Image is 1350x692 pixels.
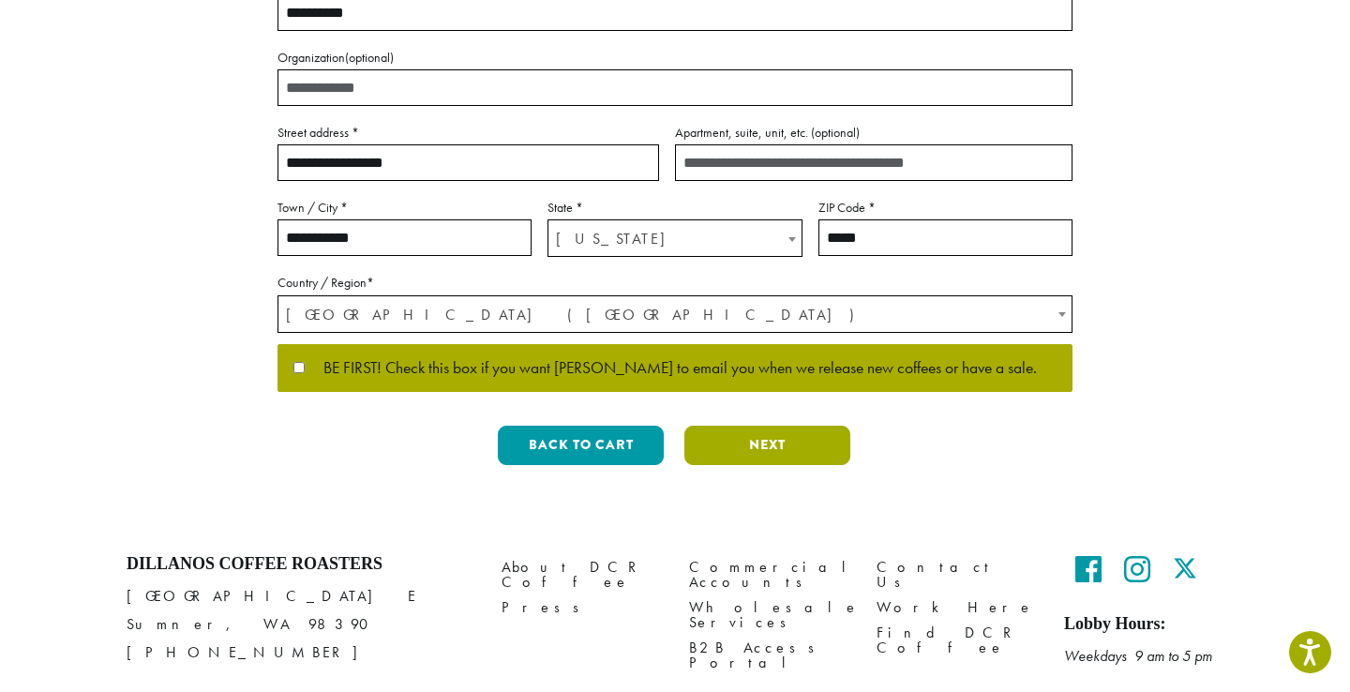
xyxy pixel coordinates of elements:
input: BE FIRST! Check this box if you want [PERSON_NAME] to email you when we release new coffees or ha... [293,362,305,373]
p: [GEOGRAPHIC_DATA] E Sumner, WA 98390 [PHONE_NUMBER] [127,582,473,667]
label: Street address [277,121,659,144]
a: Find DCR Coffee [877,620,1036,660]
label: Apartment, suite, unit, etc. [675,121,1072,144]
a: Commercial Accounts [689,554,848,594]
span: United States (US) [278,296,1072,333]
span: (optional) [811,124,860,141]
span: Washington [548,220,801,257]
label: State [547,196,802,219]
label: Town / City [277,196,532,219]
span: BE FIRST! Check this box if you want [PERSON_NAME] to email you when we release new coffees or ha... [305,360,1037,377]
span: (optional) [345,49,394,66]
a: Wholesale Services [689,594,848,635]
a: About DCR Coffee [502,554,661,594]
h4: Dillanos Coffee Roasters [127,554,473,575]
button: Back to cart [498,426,664,465]
a: Work Here [877,594,1036,620]
label: Organization [277,46,1072,69]
a: B2B Access Portal [689,635,848,675]
button: Next [684,426,850,465]
label: ZIP Code [818,196,1072,219]
em: Weekdays 9 am to 5 pm [1064,646,1212,666]
h5: Lobby Hours: [1064,614,1223,635]
span: State [547,219,802,257]
span: Country / Region [277,295,1072,333]
a: Contact Us [877,554,1036,594]
a: Press [502,594,661,620]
